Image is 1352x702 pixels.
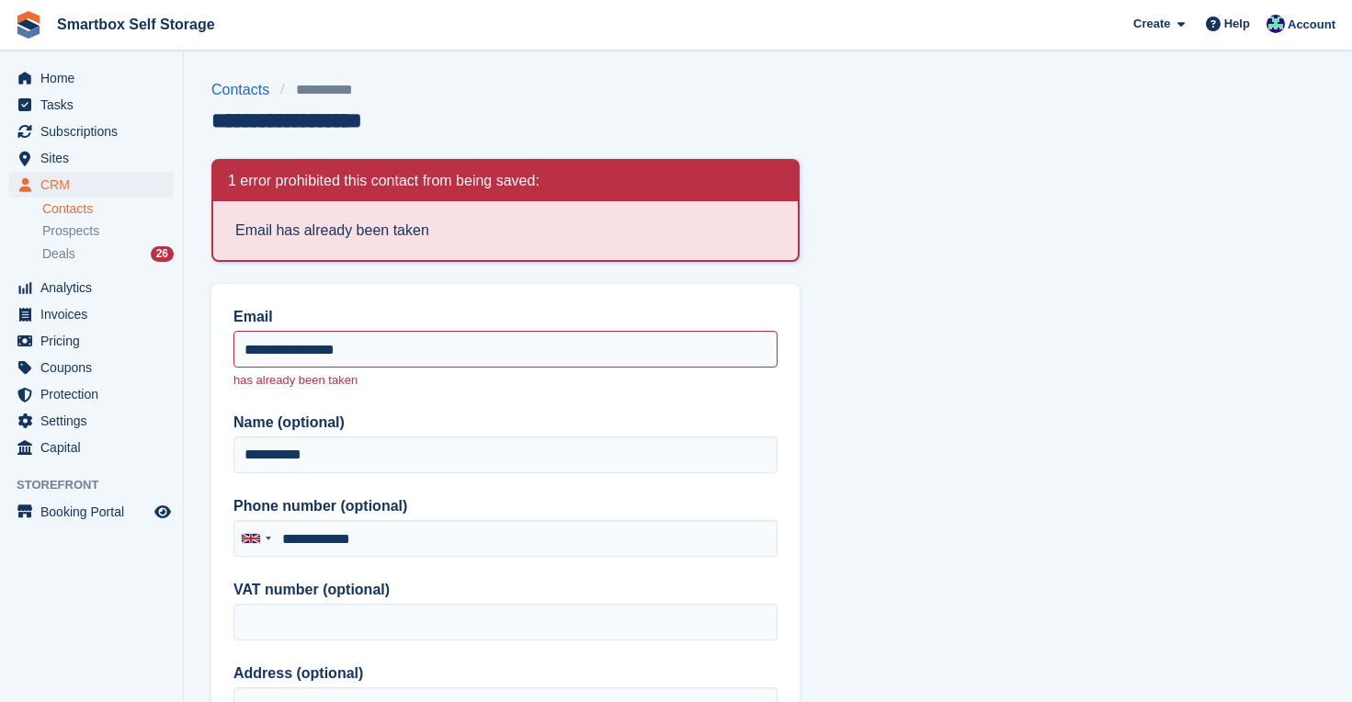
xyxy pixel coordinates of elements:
span: Subscriptions [40,119,151,144]
div: United Kingdom: +44 [234,521,277,556]
li: Email has already been taken [235,220,776,242]
span: Account [1288,16,1335,34]
span: Prospects [42,222,99,240]
a: menu [9,408,174,434]
label: Address (optional) [233,662,778,685]
span: Booking Portal [40,499,151,525]
a: menu [9,65,174,91]
span: Storefront [17,476,183,494]
a: Prospects [42,221,174,241]
h2: 1 error prohibited this contact from being saved: [228,172,540,190]
img: stora-icon-8386f47178a22dfd0bd8f6a31ec36ba5ce8667c1dd55bd0f319d3a0aa187defe.svg [15,11,42,39]
span: Pricing [40,328,151,354]
span: CRM [40,172,151,198]
a: menu [9,119,174,144]
p: has already been taken [233,371,778,390]
span: Invoices [40,301,151,327]
span: Tasks [40,92,151,118]
span: Protection [40,381,151,407]
span: Home [40,65,151,91]
a: Contacts [211,79,280,101]
a: Preview store [152,501,174,523]
span: Capital [40,435,151,460]
a: menu [9,355,174,380]
a: menu [9,381,174,407]
a: menu [9,435,174,460]
a: menu [9,301,174,327]
span: Create [1133,15,1170,33]
label: Email [233,306,778,328]
label: Phone number (optional) [233,495,778,517]
a: menu [9,499,174,525]
nav: breadcrumbs [211,79,364,101]
a: menu [9,172,174,198]
label: Name (optional) [233,412,778,434]
a: menu [9,145,174,171]
span: Coupons [40,355,151,380]
label: VAT number (optional) [233,579,778,601]
a: menu [9,275,174,300]
div: 26 [151,246,174,262]
img: Roger Canham [1267,15,1285,33]
a: menu [9,92,174,118]
a: Contacts [42,200,174,218]
span: Help [1224,15,1250,33]
a: Deals 26 [42,244,174,264]
span: Analytics [40,275,151,300]
span: Sites [40,145,151,171]
span: Deals [42,245,75,263]
a: Smartbox Self Storage [50,9,222,40]
a: menu [9,328,174,354]
span: Settings [40,408,151,434]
